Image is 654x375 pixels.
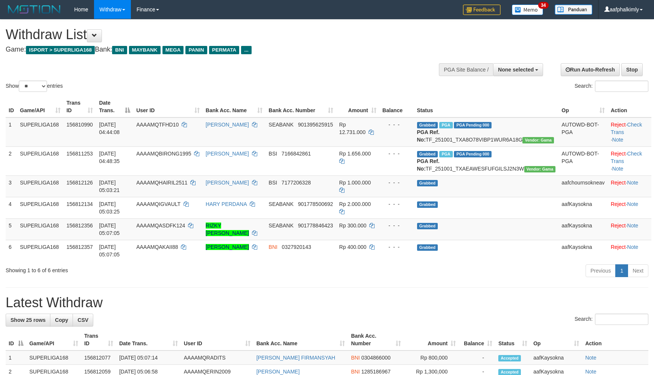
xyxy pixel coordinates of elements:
[454,151,492,157] span: PGA Pending
[253,329,348,351] th: Bank Acc. Name: activate to sort column ascending
[417,151,438,157] span: Grabbed
[417,244,438,251] span: Grabbed
[26,351,81,365] td: SUPERLIGA168
[241,46,251,54] span: ...
[298,122,333,128] span: Copy 901395625915 to clipboard
[67,122,93,128] span: 156810990
[512,5,543,15] img: Button%20Memo.svg
[612,137,624,143] a: Note
[612,166,624,172] a: Note
[64,96,96,117] th: Trans ID: activate to sort column ascending
[627,223,639,229] a: Note
[206,201,247,207] a: HARY PERDANA
[628,264,648,277] a: Next
[269,201,293,207] span: SEABANK
[379,96,414,117] th: Balance
[627,201,639,207] a: Note
[417,201,438,208] span: Grabbed
[339,244,366,250] span: Rp 400.000
[382,222,411,229] div: - - -
[608,197,651,218] td: ·
[269,122,293,128] span: SEABANK
[608,146,651,175] td: · ·
[404,329,459,351] th: Amount: activate to sort column ascending
[6,351,26,365] td: 1
[17,96,64,117] th: Game/API: activate to sort column ascending
[99,122,120,135] span: [DATE] 04:44:08
[298,223,333,229] span: Copy 901778846423 to clipboard
[611,223,626,229] a: Reject
[269,151,277,157] span: BSI
[454,122,492,128] span: PGA Pending
[181,351,253,365] td: AAAAMQRADITS
[269,223,293,229] span: SEABANK
[611,180,626,186] a: Reject
[361,355,391,361] span: Copy 0304866000 to clipboard
[162,46,184,54] span: MEGA
[50,314,73,326] a: Copy
[136,223,185,229] span: AAAAMQASDFK124
[99,244,120,258] span: [DATE] 05:07:05
[116,351,181,365] td: [DATE] 05:07:14
[463,5,501,15] img: Feedback.jpg
[561,63,620,76] a: Run Auto-Refresh
[439,151,452,157] span: Marked by aafchoeunmanni
[595,314,648,325] input: Search:
[608,117,651,147] td: · ·
[6,117,17,147] td: 1
[382,179,411,186] div: - - -
[6,218,17,240] td: 5
[11,317,46,323] span: Show 25 rows
[6,197,17,218] td: 4
[530,351,582,365] td: aafKaysokna
[17,218,64,240] td: SUPERLIGA168
[348,329,404,351] th: Bank Acc. Number: activate to sort column ascending
[81,329,116,351] th: Trans ID: activate to sort column ascending
[558,117,608,147] td: AUTOWD-BOT-PGA
[339,151,371,157] span: Rp 1.656.000
[6,264,267,274] div: Showing 1 to 6 of 6 entries
[627,180,639,186] a: Note
[414,117,559,147] td: TF_251001_TXA8O78VIBP1WUR6A18G
[361,369,391,375] span: Copy 1285186967 to clipboard
[608,218,651,240] td: ·
[558,96,608,117] th: Op: activate to sort column ascending
[575,314,648,325] label: Search:
[6,96,17,117] th: ID
[269,244,277,250] span: BNI
[17,197,64,218] td: SUPERLIGA168
[414,96,559,117] th: Status
[498,355,521,361] span: Accepted
[99,151,120,164] span: [DATE] 04:48:35
[136,122,179,128] span: AAAAMQTFHD10
[586,264,616,277] a: Previous
[558,240,608,261] td: aafKaysokna
[493,63,543,76] button: None selected
[17,240,64,261] td: SUPERLIGA168
[6,27,428,42] h1: Withdraw List
[530,329,582,351] th: Op: activate to sort column ascending
[282,180,311,186] span: Copy 7177206328 to clipboard
[575,81,648,92] label: Search:
[417,223,438,229] span: Grabbed
[206,223,249,236] a: RIZKY [PERSON_NAME]
[112,46,127,54] span: BNI
[206,244,249,250] a: [PERSON_NAME]
[558,197,608,218] td: aafKaysokna
[136,244,178,250] span: AAAAMQAKAII88
[26,46,95,54] span: ISPORT > SUPERLIGA168
[608,175,651,197] td: ·
[136,180,187,186] span: AAAAMQHAIRIL2511
[439,63,493,76] div: PGA Site Balance /
[55,317,68,323] span: Copy
[17,117,64,147] td: SUPERLIGA168
[459,351,495,365] td: -
[203,96,266,117] th: Bank Acc. Name: activate to sort column ascending
[595,81,648,92] input: Search:
[382,200,411,208] div: - - -
[558,146,608,175] td: AUTOWD-BOT-PGA
[73,314,93,326] a: CSV
[6,314,50,326] a: Show 25 rows
[26,329,81,351] th: Game/API: activate to sort column ascending
[611,244,626,250] a: Reject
